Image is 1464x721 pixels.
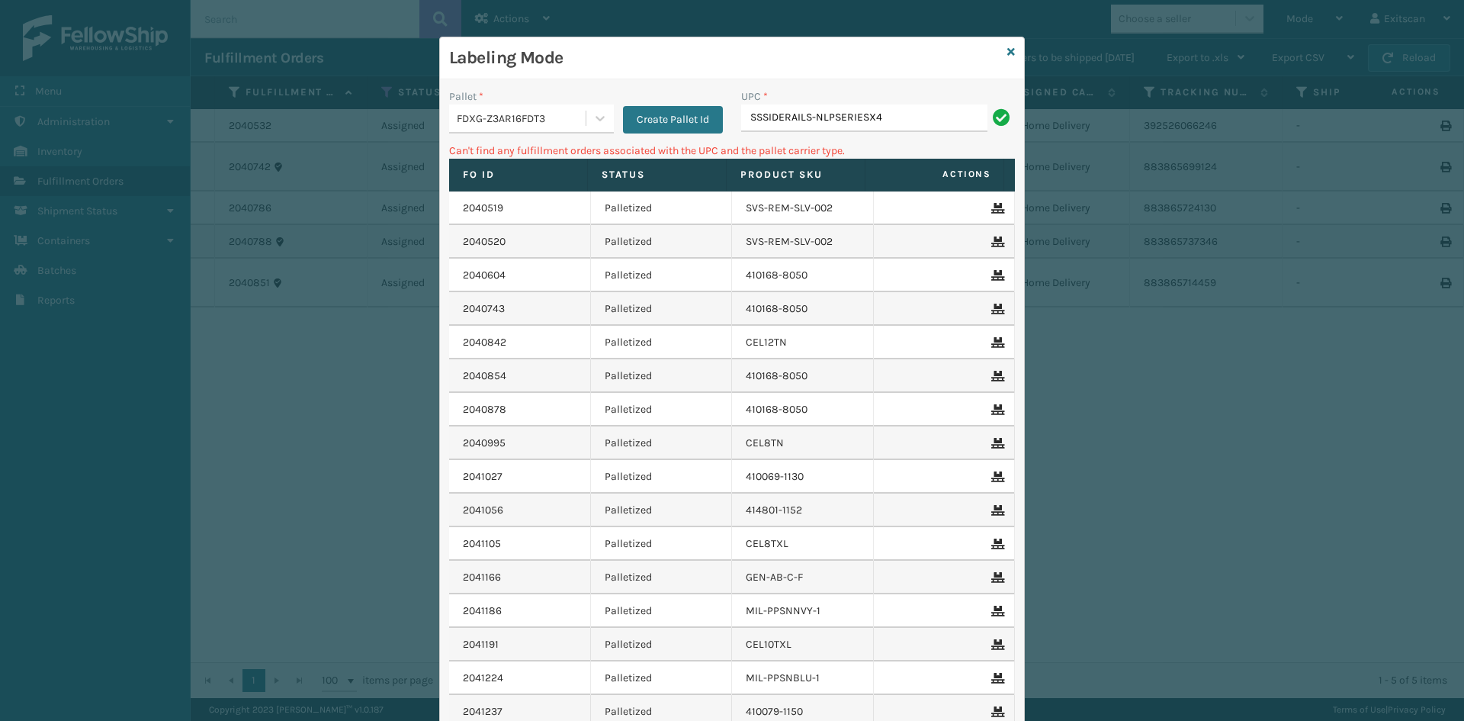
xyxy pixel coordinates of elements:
td: GEN-AB-C-F [732,561,874,594]
i: Remove From Pallet [991,203,1000,214]
td: Palletized [591,259,733,292]
td: 410168-8050 [732,393,874,426]
td: Palletized [591,594,733,628]
i: Remove From Pallet [991,505,1000,516]
label: Status [602,168,712,182]
a: 2041237 [463,704,502,719]
a: 2041166 [463,570,501,585]
a: 2040842 [463,335,506,350]
i: Remove From Pallet [991,572,1000,583]
td: Palletized [591,561,733,594]
td: 410168-8050 [732,359,874,393]
h3: Labeling Mode [449,47,1001,69]
span: Actions [870,162,1000,187]
a: 2040995 [463,436,506,451]
td: Palletized [591,225,733,259]
i: Remove From Pallet [991,707,1000,717]
td: Palletized [591,426,733,460]
a: 2040878 [463,402,506,417]
a: 2041105 [463,536,501,552]
label: UPC [741,89,768,105]
td: MIL-PPSNNVY-1 [732,594,874,628]
a: 2041056 [463,503,503,518]
a: 2040519 [463,201,503,216]
td: CEL10TXL [732,628,874,661]
a: 2041186 [463,604,502,619]
a: 2041191 [463,637,499,652]
td: Palletized [591,292,733,326]
td: Palletized [591,326,733,359]
label: Product SKU [740,168,851,182]
td: Palletized [591,192,733,225]
i: Remove From Pallet [991,404,1000,415]
td: CEL8TXL [732,527,874,561]
a: 2040520 [463,234,506,249]
a: 2040604 [463,268,506,283]
p: Can't find any fulfillment orders associated with the UPC and the pallet carrier type. [449,143,1015,159]
a: 2041027 [463,469,502,484]
td: Palletized [591,393,733,426]
i: Remove From Pallet [991,237,1000,247]
label: Fo Id [463,168,573,182]
label: Pallet [449,89,483,105]
a: 2040743 [463,301,505,317]
td: SVS-REM-SLV-002 [732,192,874,225]
div: FDXG-Z3AR16FDT3 [457,111,587,127]
td: SVS-REM-SLV-002 [732,225,874,259]
td: Palletized [591,527,733,561]
td: MIL-PPSNBLU-1 [732,661,874,695]
td: 410168-8050 [732,259,874,292]
i: Remove From Pallet [991,337,1000,348]
i: Remove From Pallet [991,304,1000,314]
i: Remove From Pallet [991,639,1000,650]
i: Remove From Pallet [991,472,1000,482]
a: 2040854 [463,369,506,384]
td: Palletized [591,494,733,527]
i: Remove From Pallet [991,673,1000,684]
td: Palletized [591,460,733,494]
td: CEL12TN [732,326,874,359]
td: Palletized [591,359,733,393]
i: Remove From Pallet [991,371,1000,381]
i: Remove From Pallet [991,438,1000,449]
td: Palletized [591,661,733,695]
td: 410168-8050 [732,292,874,326]
i: Remove From Pallet [991,606,1000,616]
td: CEL8TN [732,426,874,460]
i: Remove From Pallet [991,270,1000,281]
td: 410069-1130 [732,460,874,494]
button: Create Pallet Id [623,106,723,134]
i: Remove From Pallet [991,539,1000,549]
a: 2041224 [463,671,503,686]
td: 414801-1152 [732,494,874,527]
td: Palletized [591,628,733,661]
